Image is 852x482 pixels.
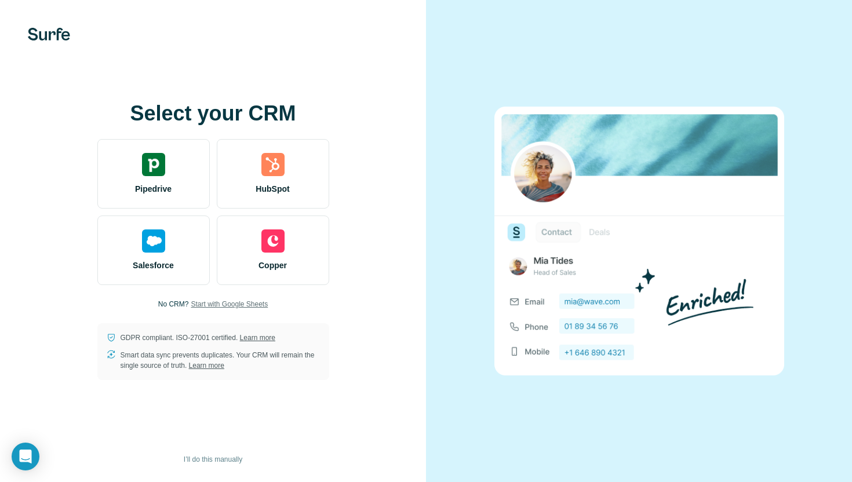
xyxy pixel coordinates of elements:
[142,153,165,176] img: pipedrive's logo
[97,102,329,125] h1: Select your CRM
[142,229,165,253] img: salesforce's logo
[184,454,242,465] span: I’ll do this manually
[176,451,250,468] button: I’ll do this manually
[494,107,784,375] img: none image
[28,28,70,41] img: Surfe's logo
[121,350,320,371] p: Smart data sync prevents duplicates. Your CRM will remain the single source of truth.
[189,362,224,370] a: Learn more
[191,299,268,309] button: Start with Google Sheets
[158,299,189,309] p: No CRM?
[121,333,275,343] p: GDPR compliant. ISO-27001 certified.
[261,229,285,253] img: copper's logo
[133,260,174,271] span: Salesforce
[240,334,275,342] a: Learn more
[258,260,287,271] span: Copper
[135,183,172,195] span: Pipedrive
[12,443,39,470] div: Open Intercom Messenger
[256,183,289,195] span: HubSpot
[261,153,285,176] img: hubspot's logo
